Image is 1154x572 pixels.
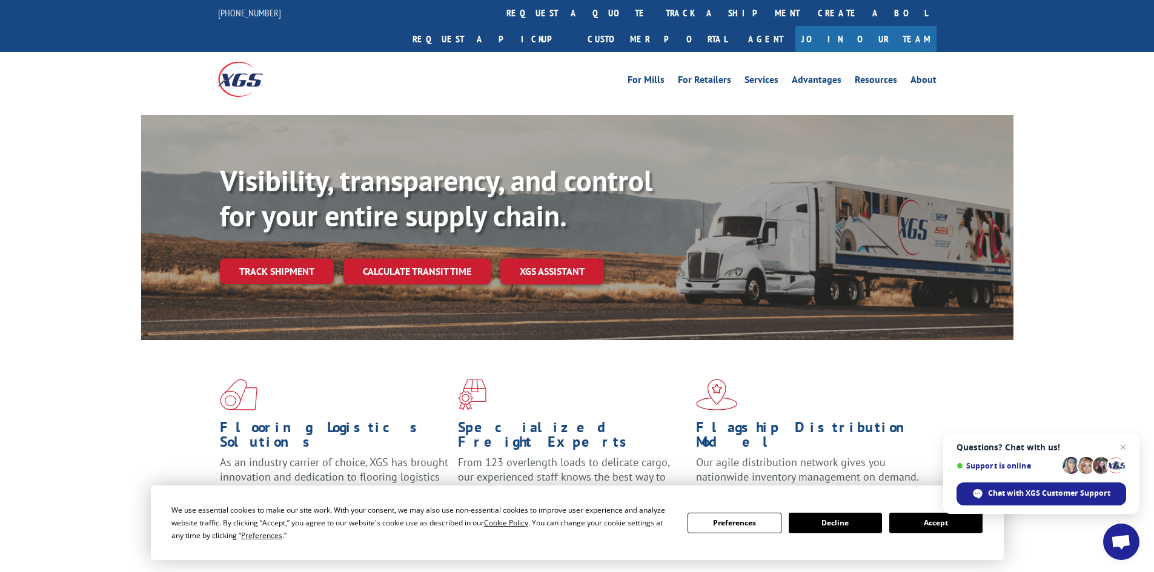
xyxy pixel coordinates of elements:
a: For Mills [628,75,665,88]
span: Cookie Policy [484,518,528,528]
a: For Retailers [678,75,731,88]
a: XGS ASSISTANT [500,258,604,284]
a: Agent [736,26,795,52]
a: About [910,75,937,88]
a: Calculate transit time [343,258,491,284]
a: Customer Portal [579,26,736,52]
a: Join Our Team [795,26,937,52]
a: Track shipment [220,258,334,284]
button: Decline [789,513,882,533]
h1: Flagship Distribution Model [696,420,925,455]
span: Our agile distribution network gives you nationwide inventory management on demand. [696,455,919,484]
span: Support is online [957,461,1058,470]
button: Accept [889,513,983,533]
div: Cookie Consent Prompt [151,485,1004,560]
a: Open chat [1103,524,1139,560]
img: xgs-icon-total-supply-chain-intelligence-red [220,379,257,410]
span: Chat with XGS Customer Support [988,488,1110,499]
div: We use essential cookies to make our site work. With your consent, we may also use non-essential ... [171,504,673,542]
h1: Specialized Freight Experts [458,420,687,455]
b: Visibility, transparency, and control for your entire supply chain. [220,162,652,234]
img: xgs-icon-focused-on-flooring-red [458,379,486,410]
a: Resources [855,75,897,88]
span: Chat with XGS Customer Support [957,482,1126,505]
button: Preferences [688,513,781,533]
img: xgs-icon-flagship-distribution-model-red [696,379,738,410]
a: Request a pickup [403,26,579,52]
h1: Flooring Logistics Solutions [220,420,449,455]
a: [PHONE_NUMBER] [218,7,281,19]
span: As an industry carrier of choice, XGS has brought innovation and dedication to flooring logistics... [220,455,448,498]
a: Advantages [792,75,841,88]
p: From 123 overlength loads to delicate cargo, our experienced staff knows the best way to move you... [458,455,687,509]
a: Services [744,75,778,88]
span: Preferences [241,530,282,541]
span: Questions? Chat with us! [957,442,1126,452]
